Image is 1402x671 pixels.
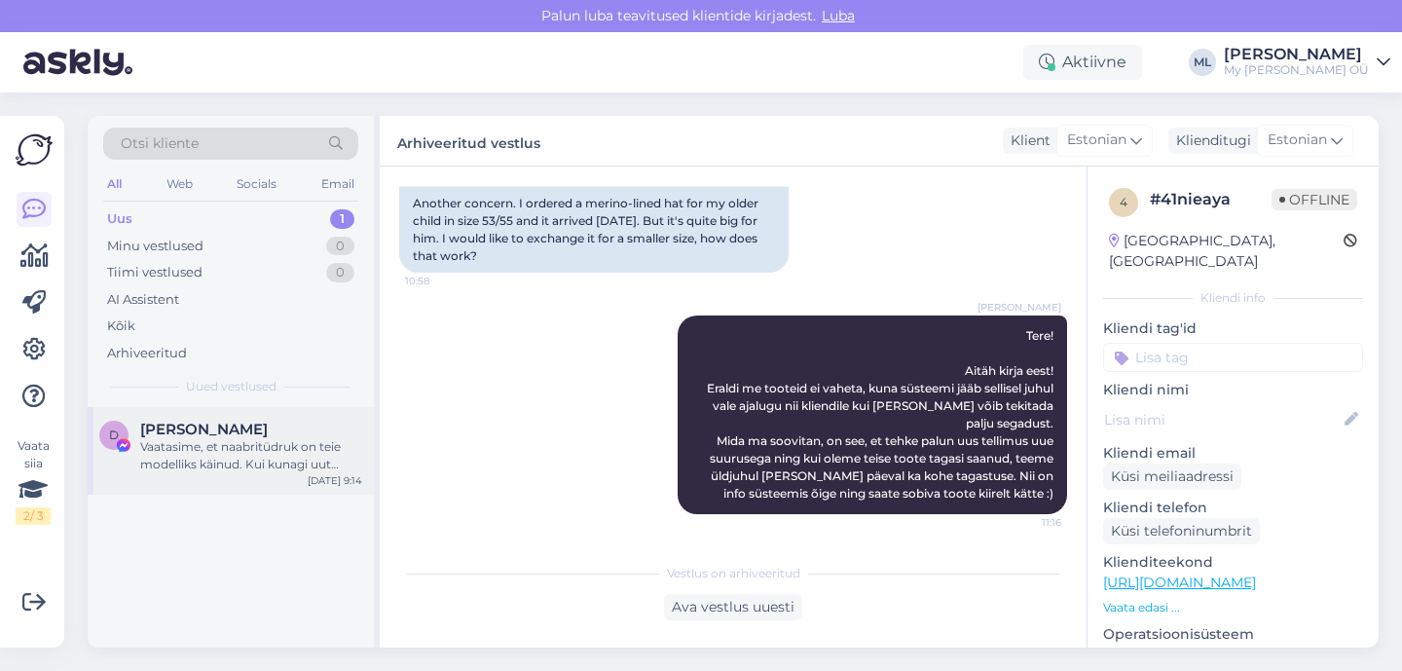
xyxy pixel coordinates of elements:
[16,131,53,168] img: Askly Logo
[107,209,132,229] div: Uus
[109,428,119,442] span: D
[317,171,358,197] div: Email
[16,437,51,525] div: Vaata siia
[988,515,1061,530] span: 11:16
[1168,130,1251,151] div: Klienditugi
[397,128,540,154] label: Arhiveeritud vestlus
[107,263,203,282] div: Tiimi vestlused
[1224,47,1369,62] div: [PERSON_NAME]
[163,171,197,197] div: Web
[1189,49,1216,76] div: ML
[405,274,478,288] span: 10:58
[1103,464,1241,490] div: Küsi meiliaadressi
[107,344,187,363] div: Arhiveeritud
[1224,62,1369,78] div: My [PERSON_NAME] OÜ
[1268,130,1327,151] span: Estonian
[1150,188,1272,211] div: # 41nieaya
[1023,45,1142,80] div: Aktiivne
[1103,443,1363,464] p: Kliendi email
[103,171,126,197] div: All
[1103,645,1363,665] p: iPhone OS 18.6.2
[1103,380,1363,400] p: Kliendi nimi
[664,594,802,620] div: Ava vestlus uuesti
[1104,409,1341,430] input: Lisa nimi
[107,237,203,256] div: Minu vestlused
[121,133,199,154] span: Otsi kliente
[1103,343,1363,372] input: Lisa tag
[667,565,800,582] span: Vestlus on arhiveeritud
[140,421,268,438] span: Doris Loid
[1103,518,1260,544] div: Küsi telefoninumbrit
[330,209,354,229] div: 1
[399,187,789,273] div: Another concern. I ordered a merino-lined hat for my older child in size 53/55 and it arrived [DA...
[1103,599,1363,616] p: Vaata edasi ...
[1067,130,1126,151] span: Estonian
[1003,130,1051,151] div: Klient
[1103,552,1363,573] p: Klienditeekond
[1272,189,1357,210] span: Offline
[1103,574,1256,591] a: [URL][DOMAIN_NAME]
[326,237,354,256] div: 0
[978,300,1061,315] span: [PERSON_NAME]
[233,171,280,197] div: Socials
[816,7,861,24] span: Luba
[16,507,51,525] div: 2 / 3
[326,263,354,282] div: 0
[308,473,362,488] div: [DATE] 9:14
[1103,289,1363,307] div: Kliendi info
[1109,231,1344,272] div: [GEOGRAPHIC_DATA], [GEOGRAPHIC_DATA]
[1103,624,1363,645] p: Operatsioonisüsteem
[1103,318,1363,339] p: Kliendi tag'id
[107,317,135,336] div: Kõik
[1224,47,1390,78] a: [PERSON_NAME]My [PERSON_NAME] OÜ
[140,438,362,473] div: Vaatasime, et naabritüdruk on teie modelliks käinud. Kui kunagi uut modelli otsite, siis mul üks ...
[1103,498,1363,518] p: Kliendi telefon
[1120,195,1127,209] span: 4
[186,378,277,395] span: Uued vestlused
[107,290,179,310] div: AI Assistent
